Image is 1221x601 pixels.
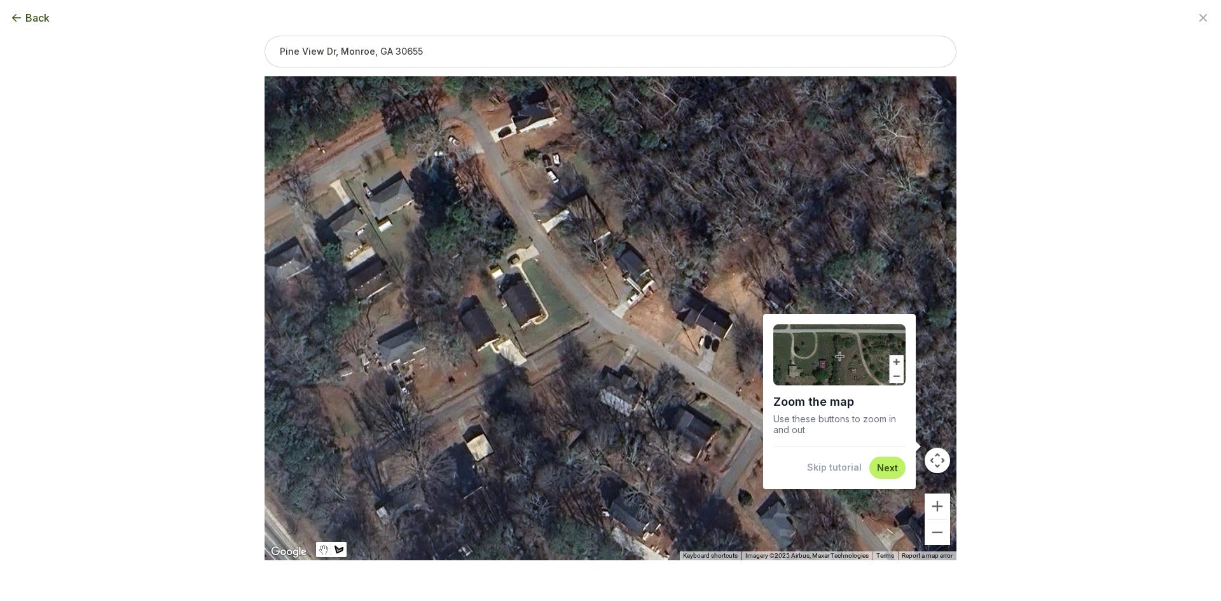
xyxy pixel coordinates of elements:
a: Report a map error [902,552,953,559]
a: Open this area in Google Maps (opens a new window) [268,544,310,560]
button: Zoom in [925,494,950,519]
img: Demo of zooming into a lawn area [773,324,906,385]
button: Map camera controls [925,448,950,473]
button: Back [10,10,50,25]
span: Imagery ©2025 Airbus, Maxar Technologies [745,552,869,559]
a: Terms (opens in new tab) [876,552,894,559]
button: Draw a shape [331,542,347,557]
h1: Zoom the map [773,390,906,413]
button: Stop drawing [316,542,331,557]
button: Zoom out [925,520,950,545]
span: Back [25,10,50,25]
button: Skip tutorial [807,461,862,474]
input: Pine View Dr, Monroe, GA 30655 [265,36,956,67]
img: Google [268,544,310,560]
p: Use these buttons to zoom in and out [773,413,906,436]
button: Next [877,462,898,474]
button: Keyboard shortcuts [683,551,738,560]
